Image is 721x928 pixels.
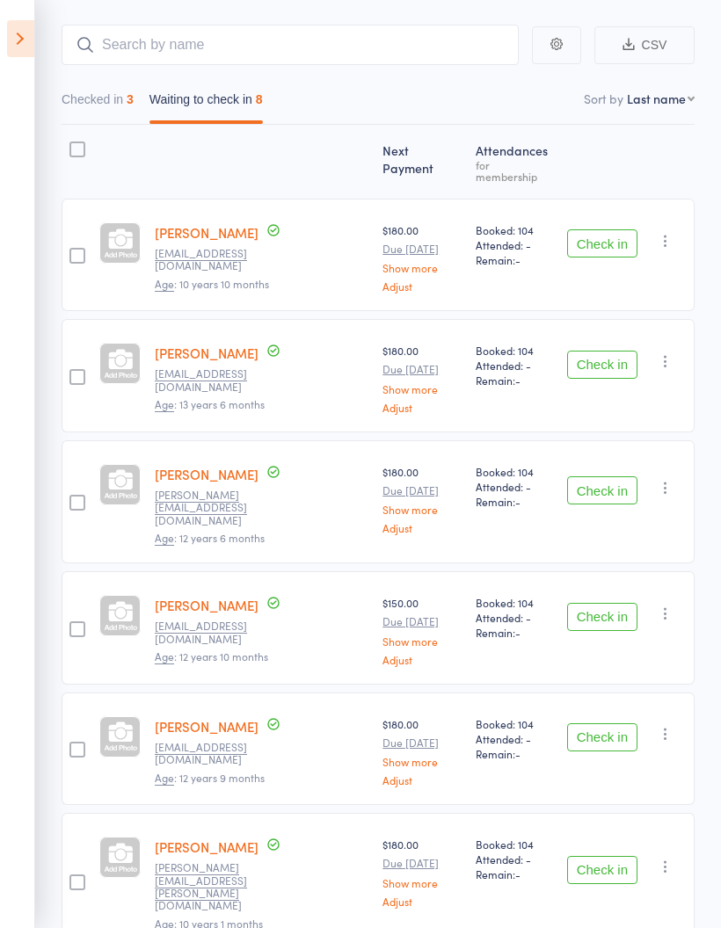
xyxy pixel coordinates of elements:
small: gscrao@gmail.com [155,247,269,272]
small: Muthukumarduraimani@gmail.com [155,367,269,393]
span: - [515,746,521,761]
button: Waiting to check in8 [149,83,263,124]
span: Remain: [476,866,553,881]
small: Due [DATE] [382,363,461,375]
a: Show more [382,262,461,273]
button: Check in [567,351,637,379]
a: Adjust [382,280,461,292]
div: Last name [627,90,686,107]
span: : 10 years 10 months [155,276,269,292]
small: Rbalajivcy@gmail.com [155,620,269,645]
small: Due [DATE] [382,857,461,869]
button: Check in [567,229,637,257]
div: $180.00 [382,464,461,533]
a: [PERSON_NAME] [155,344,259,362]
label: Sort by [584,90,623,107]
input: Search by name [62,25,519,65]
div: $180.00 [382,716,461,786]
span: : 12 years 9 months [155,770,265,786]
a: [PERSON_NAME] [155,465,259,483]
small: Nehasood49@gmail.com [155,741,269,766]
span: Booked: 104 [476,837,553,852]
a: Adjust [382,895,461,907]
small: Due [DATE] [382,243,461,255]
span: Booked: 104 [476,595,553,610]
div: 8 [256,92,263,106]
span: Attended: - [476,358,553,373]
span: Booked: 104 [476,343,553,358]
div: $180.00 [382,837,461,906]
a: Adjust [382,522,461,533]
span: Remain: [476,746,553,761]
span: Remain: [476,252,553,267]
span: - [515,866,521,881]
small: Due [DATE] [382,736,461,749]
small: Due [DATE] [382,615,461,627]
a: Adjust [382,774,461,786]
span: : 12 years 10 months [155,649,268,664]
button: CSV [594,26,695,64]
div: 3 [127,92,134,106]
a: Show more [382,383,461,395]
span: Attended: - [476,237,553,252]
button: Check in [567,476,637,504]
a: [PERSON_NAME] [155,223,259,242]
a: Show more [382,635,461,647]
small: Due [DATE] [382,484,461,497]
div: Atten­dances [469,133,560,191]
span: Attended: - [476,479,553,494]
a: [PERSON_NAME] [155,837,259,856]
span: Booked: 104 [476,222,553,237]
span: Booked: 104 [476,716,553,731]
a: Show more [382,504,461,515]
div: $180.00 [382,343,461,412]
div: Next Payment [375,133,468,191]
small: prashanth.nandi@gmail.com [155,489,269,526]
span: - [515,494,521,509]
div: for membership [476,159,553,182]
span: Attended: - [476,731,553,746]
button: Checked in3 [62,83,134,124]
span: - [515,625,521,640]
a: [PERSON_NAME] [155,717,259,736]
a: Show more [382,877,461,888]
a: Show more [382,756,461,767]
span: - [515,373,521,388]
button: Check in [567,856,637,884]
a: Adjust [382,402,461,413]
span: : 12 years 6 months [155,530,265,546]
button: Check in [567,603,637,631]
a: Adjust [382,654,461,665]
span: Remain: [476,373,553,388]
div: $180.00 [382,222,461,292]
span: Attended: - [476,852,553,866]
span: - [515,252,521,267]
span: Attended: - [476,610,553,625]
a: [PERSON_NAME] [155,596,259,614]
small: lakshman.subbaraman@gmail.com [155,861,269,912]
span: Remain: [476,494,553,509]
span: Booked: 104 [476,464,553,479]
button: Check in [567,723,637,751]
div: $150.00 [382,595,461,664]
span: Remain: [476,625,553,640]
span: : 13 years 6 months [155,396,265,412]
